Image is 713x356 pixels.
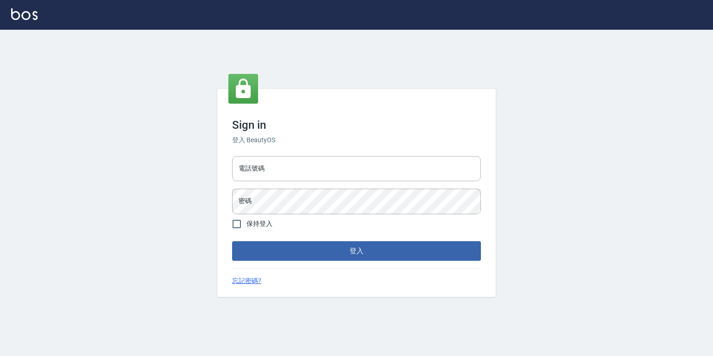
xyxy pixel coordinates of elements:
[232,276,261,286] a: 忘記密碼?
[11,8,38,20] img: Logo
[246,219,272,229] span: 保持登入
[232,135,481,145] h6: 登入 BeautyOS
[232,119,481,132] h3: Sign in
[232,241,481,261] button: 登入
